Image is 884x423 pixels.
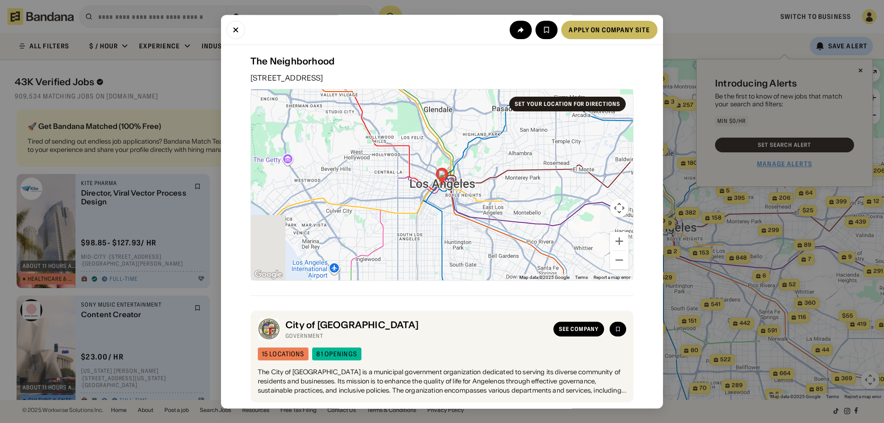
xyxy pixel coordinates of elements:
div: Government [285,332,548,340]
button: Zoom in [610,232,628,251]
img: Google [253,269,284,281]
div: See company [559,327,599,332]
div: 81 openings [316,351,357,358]
div: City of [GEOGRAPHIC_DATA] [285,319,548,330]
img: City of Los Angeles logo [258,319,280,341]
div: The Neighborhood [250,56,634,67]
button: Map camera controls [610,199,628,218]
a: Open this area in Google Maps (opens a new window) [253,269,284,281]
span: Map data ©2025 Google [519,275,570,280]
button: Zoom out [610,251,628,270]
div: [STREET_ADDRESS] [250,75,634,82]
a: Terms (opens in new tab) [575,275,588,280]
div: 15 locations [262,351,304,358]
div: Set your location for directions [515,102,620,107]
button: Close [227,20,245,39]
div: Apply on company site [569,26,650,33]
a: Report a map error [593,275,630,280]
div: The City of [GEOGRAPHIC_DATA] is a municipal government organization dedicated to serving its div... [258,368,626,395]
